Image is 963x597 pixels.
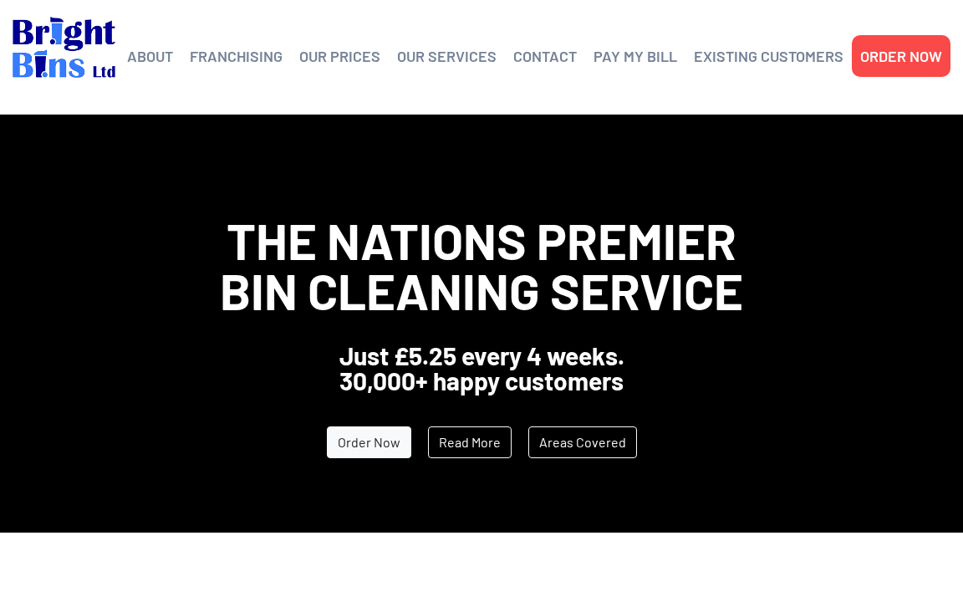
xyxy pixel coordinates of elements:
[190,43,283,69] a: FRANCHISING
[299,43,380,69] a: OUR PRICES
[428,426,512,458] a: Read More
[528,426,637,458] a: Areas Covered
[860,43,942,69] a: ORDER NOW
[513,43,577,69] a: CONTACT
[127,43,173,69] a: ABOUT
[397,43,497,69] a: OUR SERVICES
[594,43,677,69] a: PAY MY BILL
[220,210,743,320] span: The Nations Premier Bin Cleaning Service
[694,43,843,69] a: EXISTING CUSTOMERS
[327,426,411,458] a: Order Now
